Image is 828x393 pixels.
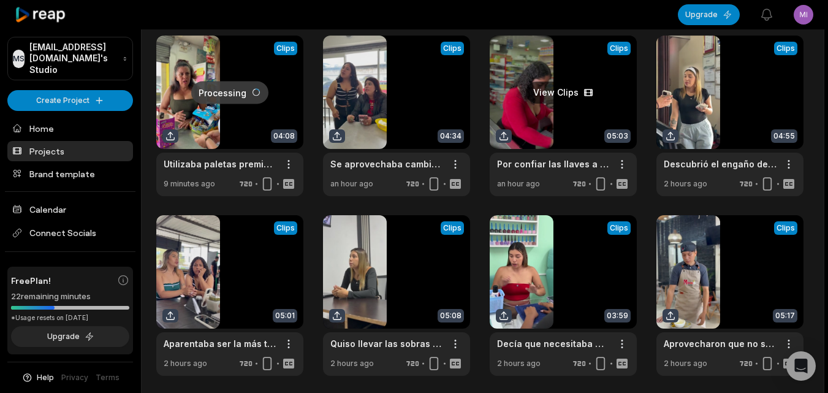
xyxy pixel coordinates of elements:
span: Help [37,372,54,383]
a: Quiso llevar las sobras para su hija y esto fue lo que pasó [330,337,443,350]
span: Free Plan! [11,274,51,287]
a: Aprovecharon que no sabía cuanto era el cobro y pagaron menos de lo que debían [664,337,777,350]
a: Aparentaba ser la más trabajadora, pero la verdad era muy distinta [164,337,276,350]
div: *Usage resets on [DATE] [11,313,129,322]
button: Upgrade [11,326,129,347]
span: Connect Socials [7,222,133,244]
button: Create Project [7,90,133,110]
a: Por confiar las llaves a personas nuevas les pasó esto [497,158,610,170]
div: Open Intercom Messenger [786,351,816,381]
a: Utilizaba paletas premiadas como forma de pago y le pagaron con la misma jugada [164,158,276,170]
button: Upgrade [678,4,740,25]
div: MS [13,50,25,68]
a: Decía que necesitaba modelos y al final les terminaba cobrando [497,337,610,350]
a: Calendar [7,199,133,219]
a: Projects [7,141,133,161]
a: Privacy [61,372,88,383]
button: Help [21,372,54,383]
a: Home [7,118,133,139]
p: [EMAIL_ADDRESS][DOMAIN_NAME]'s Studio [29,42,118,75]
a: Terms [96,372,120,383]
div: 22 remaining minutes [11,291,129,303]
a: Se aprovechaba cambiando los billetes de los clientes hasta que fue descubierta [330,158,443,170]
a: Descubrió el engaño de su jefe y lo utilizó para hacerle pagar caro [664,158,777,170]
a: Brand template [7,164,133,184]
